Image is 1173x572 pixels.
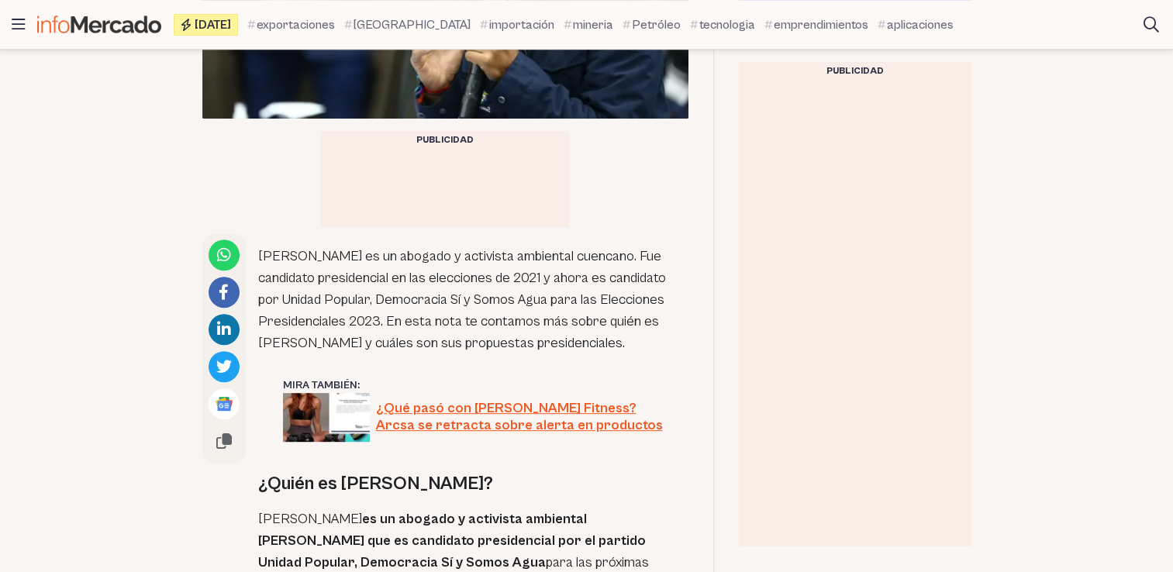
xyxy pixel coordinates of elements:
[195,19,231,31] span: [DATE]
[699,16,755,34] span: tecnologia
[258,511,646,570] strong: es un abogado y activista ambiental [PERSON_NAME] que es candidato presidencial por el partido Un...
[573,16,613,34] span: mineria
[878,16,954,34] a: aplicaciones
[258,246,688,354] p: [PERSON_NAME] es un abogado y activista ambiental cuencano. Fue candidato presidencial en las ele...
[215,395,233,413] img: Google News logo
[480,16,554,34] a: importación
[257,16,335,34] span: exportaciones
[258,471,688,496] h2: ¿Quién es [PERSON_NAME]?
[564,16,613,34] a: mineria
[283,377,664,393] div: Mira también:
[283,393,664,442] a: ¿Qué pasó con [PERSON_NAME] Fitness? Arcsa se retracta sobre alerta en productos
[489,16,554,34] span: importación
[774,16,868,34] span: emprendimientos
[321,131,569,150] div: Publicidad
[690,16,755,34] a: tecnologia
[247,16,335,34] a: exportaciones
[376,400,664,435] span: ¿Qué pasó con [PERSON_NAME] Fitness? Arcsa se retracta sobre alerta en productos
[283,393,370,442] img: qué pasó con sascha fitness ARCSA
[354,16,471,34] span: [GEOGRAPHIC_DATA]
[37,16,161,33] img: Infomercado Ecuador logo
[739,62,971,81] div: Publicidad
[623,16,681,34] a: Petróleo
[344,16,471,34] a: [GEOGRAPHIC_DATA]
[632,16,681,34] span: Petróleo
[764,16,868,34] a: emprendimientos
[887,16,954,34] span: aplicaciones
